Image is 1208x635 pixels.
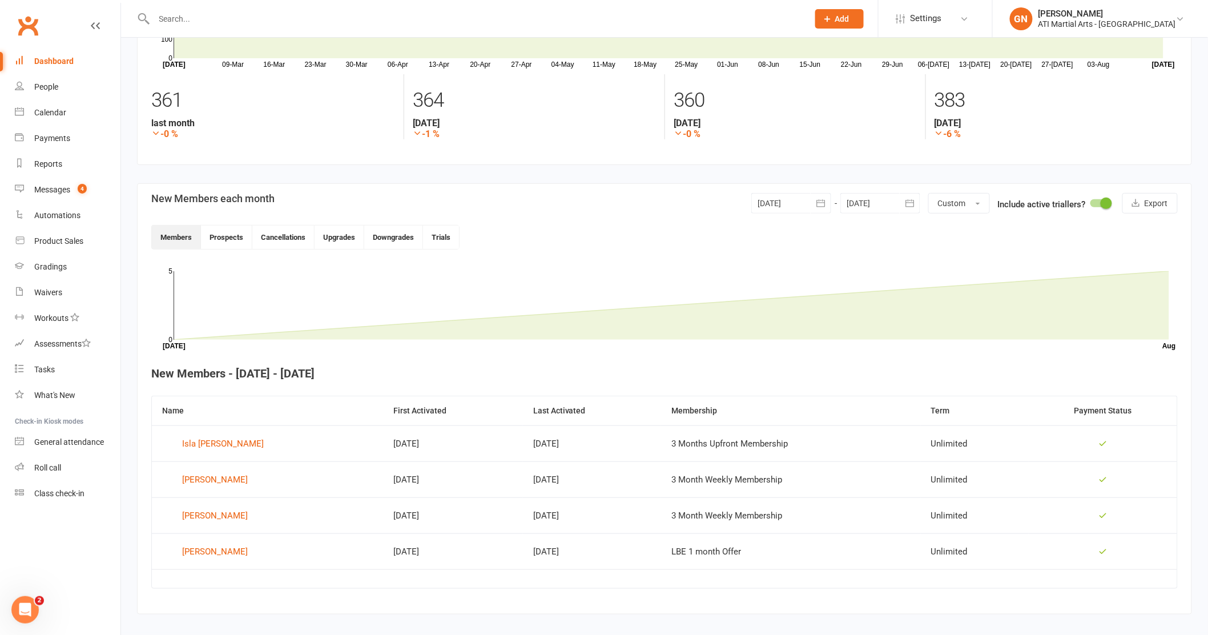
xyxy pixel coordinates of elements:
[383,533,522,569] td: [DATE]
[1122,193,1178,214] button: Export
[34,288,62,297] div: Waivers
[15,306,120,331] a: Workouts
[523,425,661,461] td: [DATE]
[162,507,373,524] a: [PERSON_NAME]
[34,365,55,374] div: Tasks
[15,481,120,507] a: Class kiosk mode
[15,228,120,254] a: Product Sales
[661,497,921,533] td: 3 Month Weekly Membership
[15,455,120,481] a: Roll call
[921,396,1029,425] th: Term
[34,211,80,220] div: Automations
[162,435,373,452] a: Isla [PERSON_NAME]
[34,463,61,472] div: Roll call
[162,543,373,560] a: [PERSON_NAME]
[182,543,248,560] div: [PERSON_NAME]
[34,134,70,143] div: Payments
[152,396,383,425] th: Name
[1010,7,1033,30] div: GN
[661,396,921,425] th: Membership
[11,596,39,624] iframe: Intercom live chat
[182,435,264,452] div: Isla [PERSON_NAME]
[364,226,423,249] button: Downgrades
[413,128,656,139] strong: -1 %
[34,185,70,194] div: Messages
[523,533,661,569] td: [DATE]
[661,461,921,497] td: 3 Month Weekly Membership
[15,151,120,177] a: Reports
[911,6,942,31] span: Settings
[151,193,275,204] h3: New Members each month
[201,226,252,249] button: Prospects
[34,262,67,271] div: Gradings
[835,14,849,23] span: Add
[921,533,1029,569] td: Unlimited
[815,9,864,29] button: Add
[182,507,248,524] div: [PERSON_NAME]
[162,471,373,488] a: [PERSON_NAME]
[34,489,84,498] div: Class check-in
[921,425,1029,461] td: Unlimited
[34,314,69,323] div: Workouts
[998,198,1086,211] label: Include active triallers?
[674,118,917,128] strong: [DATE]
[151,128,395,139] strong: -0 %
[935,118,1178,128] strong: [DATE]
[1038,9,1176,19] div: [PERSON_NAME]
[151,83,395,118] div: 361
[34,339,91,348] div: Assessments
[935,128,1178,139] strong: -6 %
[34,437,104,447] div: General attendance
[151,367,1178,380] h4: New Members - [DATE] - [DATE]
[15,126,120,151] a: Payments
[935,83,1178,118] div: 383
[928,193,990,214] button: Custom
[15,203,120,228] a: Automations
[423,226,459,249] button: Trials
[661,425,921,461] td: 3 Months Upfront Membership
[674,128,917,139] strong: -0 %
[383,497,522,533] td: [DATE]
[383,396,522,425] th: First Activated
[252,226,315,249] button: Cancellations
[34,82,58,91] div: People
[34,159,62,168] div: Reports
[938,199,966,208] span: Custom
[523,461,661,497] td: [DATE]
[15,383,120,408] a: What's New
[15,331,120,357] a: Assessments
[674,83,917,118] div: 360
[34,236,83,246] div: Product Sales
[1038,19,1176,29] div: ATI Martial Arts - [GEOGRAPHIC_DATA]
[151,11,801,27] input: Search...
[921,461,1029,497] td: Unlimited
[921,497,1029,533] td: Unlimited
[15,357,120,383] a: Tasks
[523,396,661,425] th: Last Activated
[413,118,656,128] strong: [DATE]
[14,11,42,40] a: Clubworx
[661,533,921,569] td: LBE 1 month Offer
[182,471,248,488] div: [PERSON_NAME]
[315,226,364,249] button: Upgrades
[78,184,87,194] span: 4
[1029,396,1177,425] th: Payment Status
[383,461,522,497] td: [DATE]
[15,49,120,74] a: Dashboard
[15,429,120,455] a: General attendance kiosk mode
[15,100,120,126] a: Calendar
[34,391,75,400] div: What's New
[34,57,74,66] div: Dashboard
[35,596,44,605] span: 2
[152,226,201,249] button: Members
[15,280,120,306] a: Waivers
[523,497,661,533] td: [DATE]
[15,254,120,280] a: Gradings
[383,425,522,461] td: [DATE]
[15,74,120,100] a: People
[34,108,66,117] div: Calendar
[151,118,395,128] strong: last month
[15,177,120,203] a: Messages 4
[413,83,656,118] div: 364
